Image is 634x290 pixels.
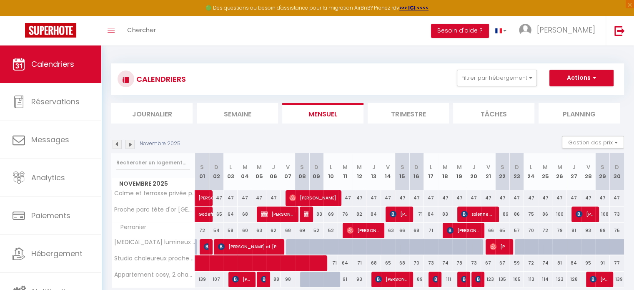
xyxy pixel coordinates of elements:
div: 67 [495,255,509,271]
span: [MEDICAL_DATA] lumineux 6 personnes proche [GEOGRAPHIC_DATA] métro [113,239,196,245]
th: 27 [567,153,581,190]
div: 47 [595,190,609,206]
div: 47 [366,190,381,206]
div: 69 [295,223,309,238]
img: logout [614,25,625,36]
th: 28 [581,153,595,190]
abbr: V [486,163,490,171]
div: 84 [366,207,381,222]
img: ... [519,24,531,36]
span: Réservations [31,96,80,107]
div: 47 [524,190,538,206]
div: 47 [567,190,581,206]
a: Godefroy Nail [195,207,209,222]
div: 113 [524,272,538,287]
th: 10 [323,153,338,190]
div: 47 [238,190,252,206]
div: 77 [610,255,624,271]
abbr: L [530,163,532,171]
span: [PERSON_NAME] [198,186,218,202]
div: 95 [581,255,595,271]
div: 86 [509,207,524,222]
button: Gestion des prix [562,136,624,149]
span: Studio chaleureux proche métroB [113,255,196,262]
button: Besoin d'aide ? [431,24,489,38]
span: [PERSON_NAME] [390,206,408,222]
div: 83 [309,207,323,222]
abbr: M [257,163,262,171]
div: 72 [538,223,552,238]
th: 05 [252,153,266,190]
span: Appartement cosy, 2 chambres [113,272,196,278]
th: 06 [266,153,281,190]
span: [PERSON_NAME] [347,222,380,238]
span: [PERSON_NAME] [576,206,594,222]
div: 47 [409,190,424,206]
div: 63 [252,223,266,238]
a: Chercher [121,16,162,45]
th: 11 [338,153,352,190]
div: 65 [495,223,509,238]
span: [PERSON_NAME] [537,25,595,35]
span: Proche parc tête d'or [GEOGRAPHIC_DATA] [113,207,196,213]
th: 16 [409,153,424,190]
abbr: J [372,163,375,171]
span: [PERSON_NAME] [261,271,266,287]
abbr: J [572,163,576,171]
p: Novembre 2025 [140,140,180,148]
th: 08 [295,153,309,190]
div: 57 [509,223,524,238]
th: 26 [552,153,566,190]
div: 128 [567,272,581,287]
span: [PERSON_NAME] [590,271,609,287]
span: [PERSON_NAME] et [PERSON_NAME] [218,239,279,255]
div: 52 [323,223,338,238]
th: 13 [366,153,381,190]
abbr: D [214,163,218,171]
div: 66 [481,223,495,238]
div: 72 [195,223,209,238]
span: Chercher [127,25,156,34]
div: 72 [524,255,538,271]
th: 17 [424,153,438,190]
div: 47 [552,190,566,206]
abbr: M [357,163,362,171]
button: Actions [549,70,614,86]
div: 47 [424,190,438,206]
div: 114 [538,272,552,287]
abbr: S [601,163,604,171]
a: [PERSON_NAME] [195,190,209,206]
th: 15 [395,153,409,190]
div: 47 [481,190,495,206]
div: 93 [352,272,366,287]
abbr: D [414,163,418,171]
span: [PERSON_NAME] [204,239,208,255]
div: 74 [438,255,452,271]
li: Tâches [453,103,534,124]
div: 70 [409,255,424,271]
li: Trimestre [368,103,449,124]
abbr: V [586,163,590,171]
div: 73 [424,255,438,271]
div: 73 [466,255,481,271]
abbr: M [343,163,348,171]
div: 47 [538,190,552,206]
img: Super Booking [25,23,76,38]
div: 139 [610,272,624,287]
div: 79 [552,223,566,238]
div: 71 [424,223,438,238]
div: 75 [610,223,624,238]
abbr: L [430,163,432,171]
div: 93 [581,223,595,238]
div: 88 [266,272,281,287]
div: 47 [338,190,352,206]
div: 47 [252,190,266,206]
span: Hébergement [31,248,83,259]
div: 68 [238,207,252,222]
div: 64 [223,207,238,222]
th: 19 [452,153,466,190]
li: Semaine [197,103,278,124]
abbr: S [401,163,404,171]
th: 24 [524,153,538,190]
div: 86 [538,207,552,222]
